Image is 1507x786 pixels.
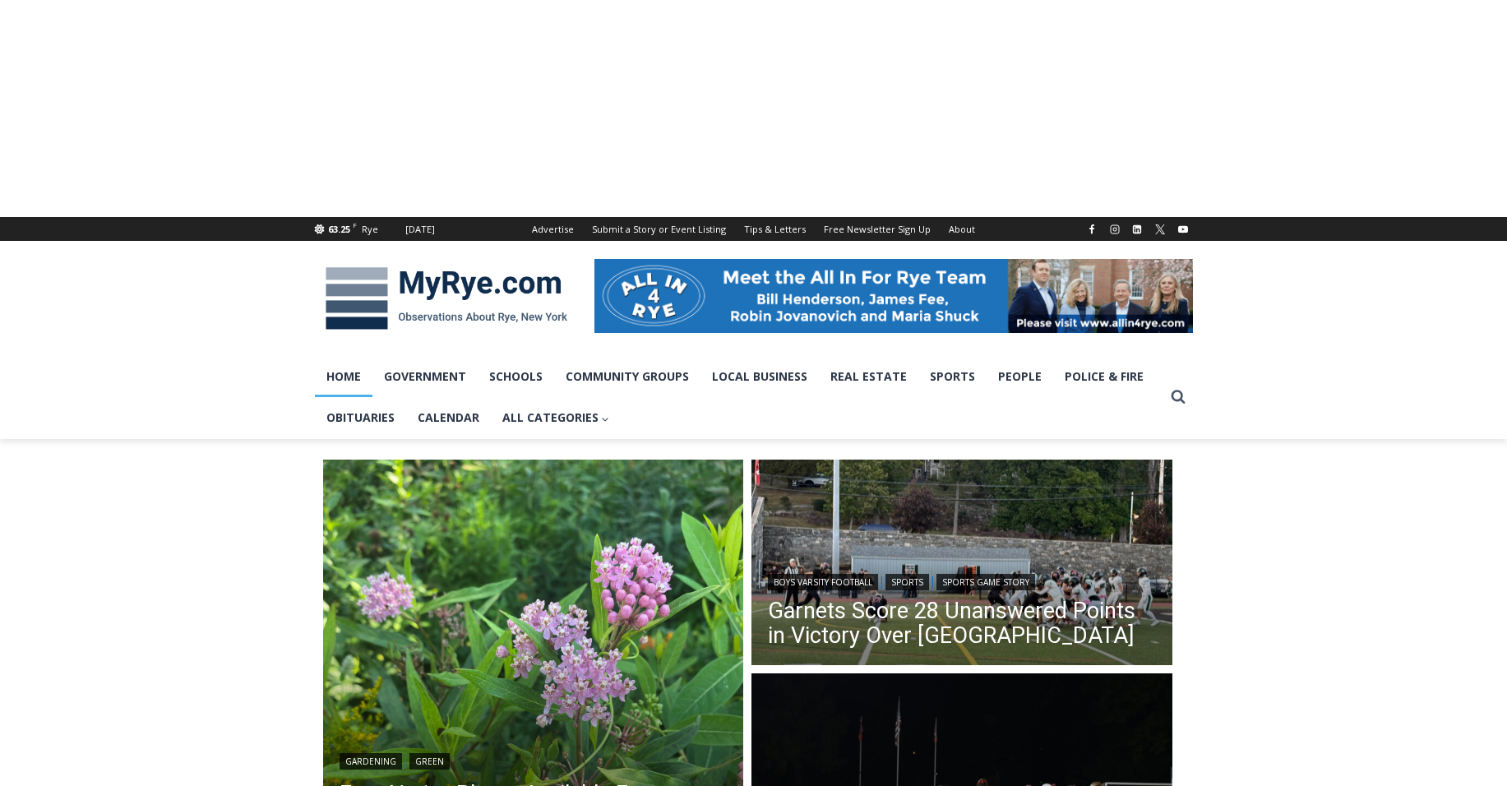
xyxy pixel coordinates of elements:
[409,753,450,770] a: Green
[1173,220,1193,239] a: YouTube
[936,574,1035,590] a: Sports Game Story
[478,356,554,397] a: Schools
[815,217,940,241] a: Free Newsletter Sign Up
[353,220,357,229] span: F
[405,222,435,237] div: [DATE]
[819,356,918,397] a: Real Estate
[491,397,622,438] a: All Categories
[1105,220,1125,239] a: Instagram
[340,753,402,770] a: Gardening
[315,356,1163,439] nav: Primary Navigation
[315,256,578,341] img: MyRye.com
[1127,220,1147,239] a: Linkedin
[362,222,378,237] div: Rye
[315,397,406,438] a: Obituaries
[987,356,1053,397] a: People
[523,217,583,241] a: Advertise
[340,750,728,770] div: |
[594,259,1193,333] img: All in for Rye
[700,356,819,397] a: Local Business
[768,599,1156,648] a: Garnets Score 28 Unanswered Points in Victory Over [GEOGRAPHIC_DATA]
[315,356,372,397] a: Home
[751,460,1172,670] a: Read More Garnets Score 28 Unanswered Points in Victory Over Yorktown
[372,356,478,397] a: Government
[1163,382,1193,412] button: View Search Form
[523,217,984,241] nav: Secondary Navigation
[1150,220,1170,239] a: X
[554,356,700,397] a: Community Groups
[940,217,984,241] a: About
[406,397,491,438] a: Calendar
[751,460,1172,670] img: (PHOTO: Rye Football's Henry Shoemaker (#5) kicks an extra point in his team's 42-13 win vs Yorkt...
[1082,220,1102,239] a: Facebook
[885,574,929,590] a: Sports
[328,223,350,235] span: 63.25
[768,571,1156,590] div: | |
[918,356,987,397] a: Sports
[1053,356,1155,397] a: Police & Fire
[768,574,878,590] a: Boys Varsity Football
[502,409,610,427] span: All Categories
[583,217,735,241] a: Submit a Story or Event Listing
[735,217,815,241] a: Tips & Letters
